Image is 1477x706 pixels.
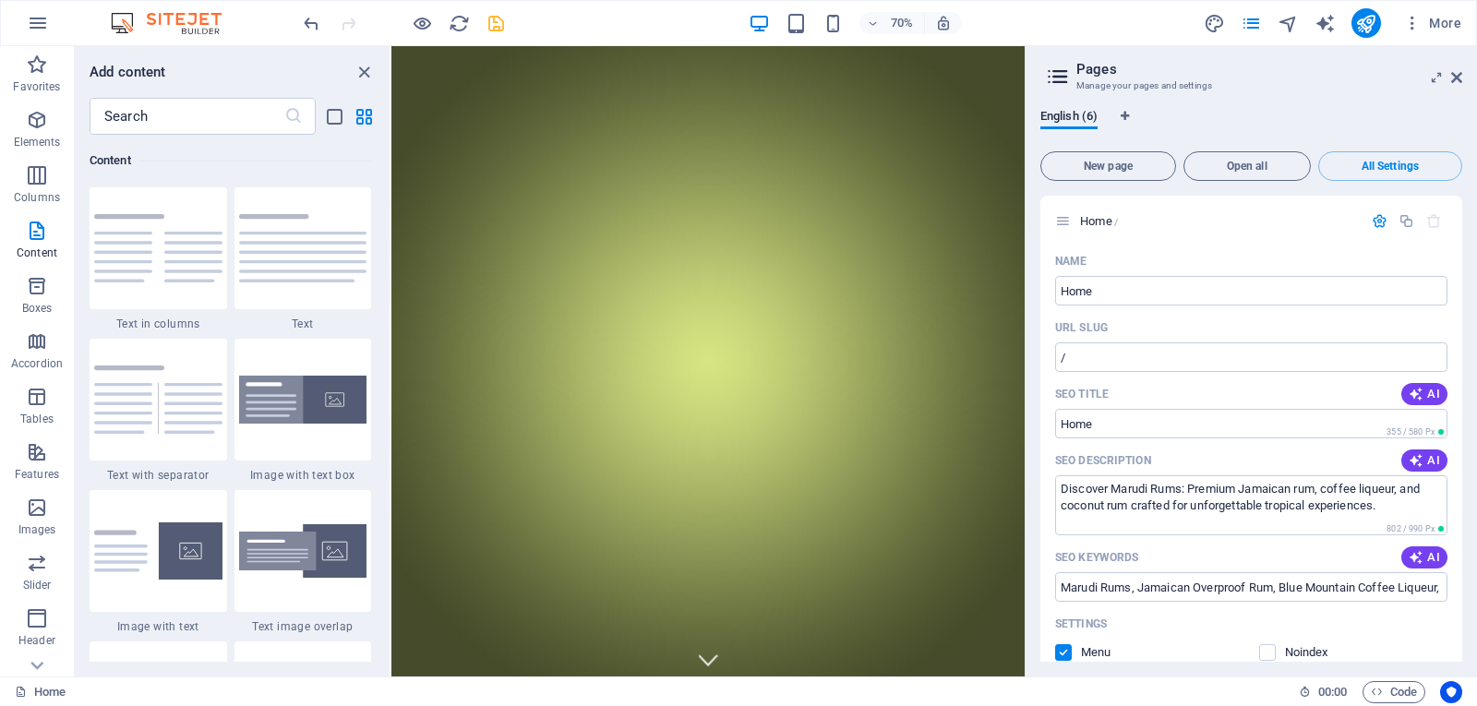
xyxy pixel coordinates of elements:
[1076,78,1425,94] h3: Manage your pages and settings
[1055,387,1109,401] p: SEO Title
[1355,13,1376,34] i: Publish
[15,467,59,482] p: Features
[1327,161,1454,172] span: All Settings
[1049,161,1168,172] span: New page
[1241,12,1263,34] button: pages
[234,317,372,331] span: Text
[1204,13,1225,34] i: Design (Ctrl+Alt+Y)
[1409,550,1440,565] span: AI
[1383,522,1447,535] span: Calculated pixel length in search results
[22,301,53,316] p: Boxes
[1401,383,1447,405] button: AI
[1383,425,1447,438] span: Calculated pixel length in search results
[90,317,227,331] span: Text in columns
[1331,685,1334,699] span: :
[1055,616,1107,631] p: Settings
[1183,151,1311,181] button: Open all
[1055,453,1151,468] label: The text in search results and social media
[234,468,372,483] span: Image with text box
[1192,161,1303,172] span: Open all
[1387,427,1435,437] span: 355 / 580 Px
[449,13,470,34] i: Reload page
[1055,475,1447,535] textarea: The text in search results and social media The text in search results and social media The text ...
[1055,320,1108,335] p: URL SLUG
[90,490,227,634] div: Image with text
[23,578,52,592] p: Slider
[485,12,507,34] button: save
[1387,524,1435,533] span: 802 / 990 Px
[17,245,57,260] p: Content
[1440,681,1462,703] button: Usercentrics
[1055,550,1138,565] p: SEO Keywords
[239,524,367,579] img: text-image-overlap.svg
[1401,546,1447,568] button: AI
[18,633,55,648] p: Header
[1040,109,1462,144] div: Language Tabs
[234,490,372,634] div: Text image overlap
[486,13,507,34] i: Save (Ctrl+S)
[1055,453,1151,468] p: SEO Description
[90,150,371,172] h6: Content
[1076,61,1462,78] h2: Pages
[106,12,245,34] img: Editor Logo
[13,79,60,94] p: Favorites
[94,522,222,580] img: text-with-image-v4.svg
[1315,12,1337,34] button: text_generator
[94,214,222,282] img: text-in-columns.svg
[14,190,60,205] p: Columns
[1055,342,1447,372] input: Last part of the URL for this page Last part of the URL for this page Last part of the URL for th...
[1040,105,1098,131] span: English (6)
[234,339,372,483] div: Image with text box
[239,214,367,282] img: text.svg
[20,412,54,426] p: Tables
[887,12,917,34] h6: 70%
[1371,681,1417,703] span: Code
[239,376,367,425] img: image-with-text-box.svg
[323,105,345,127] button: list-view
[1055,409,1447,438] input: The page title in search results and browser tabs The page title in search results and browser ta...
[1075,215,1363,227] div: Home/
[1409,387,1440,401] span: AI
[1315,13,1336,34] i: AI Writer
[1299,681,1348,703] h6: Session time
[15,681,66,703] a: Click to cancel selection. Double-click to open Pages
[90,619,227,634] span: Image with text
[1055,254,1087,269] p: Name
[1409,453,1440,468] span: AI
[1278,13,1299,34] i: Navigator
[301,13,322,34] i: Undo: Delete elements (Ctrl+Z)
[1081,644,1141,661] p: Define if you want this page to be shown in auto-generated navigation.
[1399,213,1414,229] div: Duplicate
[1055,387,1109,401] label: The page title in search results and browser tabs
[1363,681,1425,703] button: Code
[1285,644,1345,661] p: Instruct search engines to exclude this page from search results.
[1401,449,1447,472] button: AI
[90,468,227,483] span: Text with separator
[234,187,372,331] div: Text
[1318,681,1347,703] span: 00 00
[1241,13,1262,34] i: Pages (Ctrl+Alt+S)
[1055,320,1108,335] label: Last part of the URL for this page
[1396,8,1469,38] button: More
[1372,213,1387,229] div: Settings
[353,61,375,83] button: close panel
[1114,217,1118,227] span: /
[448,12,470,34] button: reload
[18,522,56,537] p: Images
[1351,8,1381,38] button: publish
[90,187,227,331] div: Text in columns
[859,12,925,34] button: 70%
[1080,214,1118,228] span: Click to open page
[11,356,63,371] p: Accordion
[353,105,375,127] button: grid-view
[90,98,284,135] input: Search
[1318,151,1462,181] button: All Settings
[14,135,61,150] p: Elements
[1204,12,1226,34] button: design
[1403,14,1461,32] span: More
[1040,151,1176,181] button: New page
[94,365,222,434] img: text-with-separator.svg
[935,15,952,31] i: On resize automatically adjust zoom level to fit chosen device.
[1278,12,1300,34] button: navigator
[234,619,372,634] span: Text image overlap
